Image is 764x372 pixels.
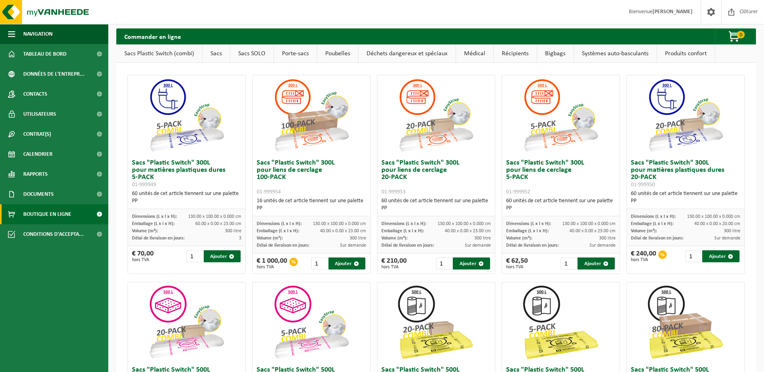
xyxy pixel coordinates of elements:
[132,221,174,226] span: Emballage (L x l x H):
[631,236,683,241] span: Délai de livraison en jours:
[631,250,656,262] div: € 240,00
[23,124,51,144] span: Contrat(s)
[436,257,452,269] input: 1
[561,257,577,269] input: 1
[657,44,715,63] a: Produits confort
[506,236,532,241] span: Volume (m³):
[506,221,551,226] span: Dimensions (L x l x H):
[320,229,366,233] span: 40.00 x 0.00 x 23.00 cm
[188,214,241,219] span: 130.00 x 100.00 x 0.000 cm
[396,75,476,155] img: 01-999953
[506,197,616,212] div: 60 unités de cet article tiennent sur une palette
[653,9,693,15] strong: [PERSON_NAME]
[599,236,616,241] span: 300 litre
[271,282,351,362] img: 01-999955
[506,205,616,212] div: PP
[396,282,476,362] img: 01-999964
[271,75,351,155] img: 01-999954
[328,257,366,269] button: Ajouter
[381,189,405,195] span: 01-999953
[631,190,740,205] div: 60 unités de cet article tiennent sur une palette
[23,184,54,204] span: Documents
[132,197,241,205] div: PP
[116,44,202,63] a: Sacs Plastic Switch (combi)
[317,44,358,63] a: Poubelles
[186,250,203,262] input: 1
[631,182,655,188] span: 01-999950
[23,84,47,104] span: Contacts
[23,44,67,64] span: Tableau de bord
[445,229,491,233] span: 40.00 x 0.00 x 23.00 cm
[146,75,227,155] img: 01-999949
[23,224,84,244] span: Conditions d'accepta...
[381,159,491,195] h3: Sacs "Plastic Switch" 300L pour liens de cerclage 20-PACK
[381,205,491,212] div: PP
[350,236,366,241] span: 300 litre
[274,44,317,63] a: Porte-sacs
[590,243,616,248] span: Sur demande
[257,229,299,233] span: Emballage (L x l x H):
[204,250,241,262] button: Ajouter
[737,31,745,38] span: 0
[257,236,283,241] span: Volume (m³):
[521,75,601,155] img: 01-999952
[714,236,740,241] span: Sur demande
[23,204,71,224] span: Boutique en ligne
[685,250,701,262] input: 1
[225,229,241,233] span: 300 litre
[381,257,407,269] div: € 210,00
[23,64,85,84] span: Données de l'entrepr...
[381,236,407,241] span: Volume (m³):
[257,205,366,212] div: PP
[340,243,366,248] span: Sur demande
[313,221,366,226] span: 130.00 x 100.00 x 0.000 cm
[257,257,287,269] div: € 1 000,00
[631,159,740,188] h3: Sacs "Plastic Switch" 300L pour matières plastiques dures 20-PACK
[381,243,434,248] span: Délai de livraison en jours:
[381,265,407,269] span: hors TVA
[132,182,156,188] span: 01-999949
[381,221,426,226] span: Dimensions (L x l x H):
[257,159,366,195] h3: Sacs "Plastic Switch" 300L pour liens de cerclage 100-PACK
[132,190,241,205] div: 60 unités de cet article tiennent sur une palette
[506,257,528,269] div: € 62,50
[257,243,309,248] span: Délai de livraison en jours:
[631,229,657,233] span: Volume (m³):
[146,282,227,362] img: 01-999956
[506,265,528,269] span: hors TVA
[23,104,56,124] span: Utilisateurs
[506,229,549,233] span: Emballage (L x l x H):
[23,24,53,44] span: Navigation
[381,229,424,233] span: Emballage (L x l x H):
[456,44,493,63] a: Médical
[239,236,241,241] span: 3
[359,44,456,63] a: Déchets dangereux et spéciaux
[715,28,755,44] button: 0
[381,197,491,212] div: 60 unités de cet article tiennent sur une palette
[116,28,189,44] h2: Commander en ligne
[562,221,616,226] span: 130.00 x 100.00 x 0.000 cm
[23,144,53,164] span: Calendrier
[521,282,601,362] img: 01-999963
[132,257,154,262] span: hors TVA
[631,197,740,205] div: PP
[506,159,616,195] h3: Sacs "Plastic Switch" 300L pour liens de cerclage 5-PACK
[438,221,491,226] span: 130.00 x 100.00 x 0.000 cm
[474,236,491,241] span: 300 litre
[569,229,616,233] span: 40.00 x 0.00 x 23.00 cm
[203,44,230,63] a: Sacs
[694,221,740,226] span: 40.00 x 0.00 x 20.00 cm
[578,257,615,269] button: Ajouter
[631,214,676,219] span: Dimensions (L x l x H):
[257,189,281,195] span: 01-999954
[537,44,574,63] a: Bigbags
[506,243,559,248] span: Délai de livraison en jours:
[311,257,327,269] input: 1
[195,221,241,226] span: 60.00 x 0.00 x 23.00 cm
[230,44,274,63] a: Sacs SOLO
[724,229,740,233] span: 300 litre
[631,257,656,262] span: hors TVA
[453,257,490,269] button: Ajouter
[702,250,740,262] button: Ajouter
[687,214,740,219] span: 130.00 x 100.00 x 0.000 cm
